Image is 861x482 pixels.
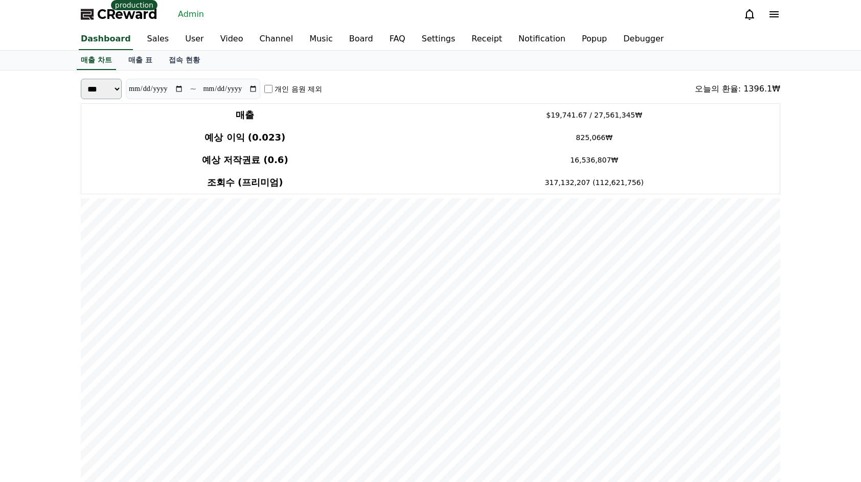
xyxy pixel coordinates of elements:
[85,130,404,145] h4: 예상 이익 (0.023)
[574,29,615,50] a: Popup
[81,6,157,22] a: CReward
[3,324,67,350] a: Home
[26,339,44,348] span: Home
[85,108,404,122] h4: 매출
[381,29,414,50] a: FAQ
[463,29,510,50] a: Receipt
[275,84,322,94] label: 개인 음원 제외
[161,51,208,70] a: 접속 현황
[409,171,780,194] td: 317,132,207 (112,621,756)
[695,83,780,95] div: 오늘의 환율: 1396.1₩
[67,324,132,350] a: Messages
[174,6,208,22] a: Admin
[251,29,301,50] a: Channel
[510,29,574,50] a: Notification
[97,6,157,22] span: CReward
[409,149,780,171] td: 16,536,807₩
[409,104,780,127] td: $19,741.67 / 27,561,345₩
[132,324,196,350] a: Settings
[85,175,404,190] h4: 조회수 (프리미엄)
[177,29,212,50] a: User
[409,126,780,149] td: 825,066₩
[85,153,404,167] h4: 예상 저작권료 (0.6)
[120,51,161,70] a: 매출 표
[615,29,672,50] a: Debugger
[212,29,252,50] a: Video
[414,29,464,50] a: Settings
[341,29,381,50] a: Board
[301,29,341,50] a: Music
[190,83,196,95] p: ~
[85,340,115,348] span: Messages
[139,29,177,50] a: Sales
[79,29,133,50] a: Dashboard
[77,51,116,70] a: 매출 차트
[151,339,176,348] span: Settings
